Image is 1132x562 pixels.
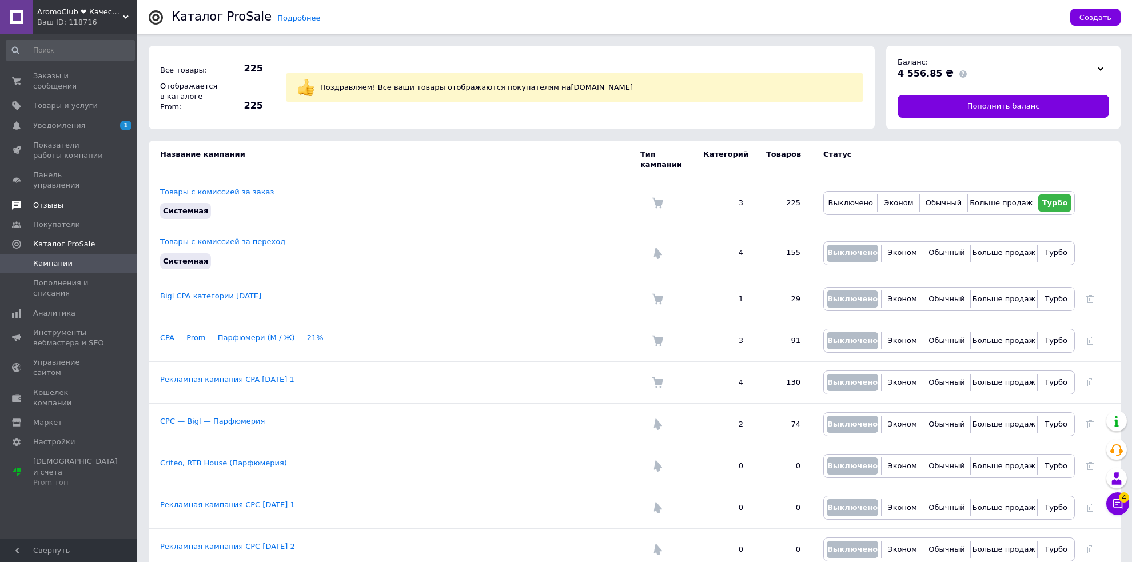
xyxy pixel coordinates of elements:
[888,461,917,470] span: Эконом
[1045,545,1067,553] span: Турбо
[33,121,85,131] span: Уведомления
[827,499,878,516] button: Выключено
[827,416,878,433] button: Выключено
[974,245,1034,262] button: Больше продаж
[37,17,137,27] div: Ваш ID: 118716
[928,336,964,345] span: Обычный
[277,14,320,22] a: Подробнее
[884,290,920,308] button: Эконом
[827,461,878,470] span: Выключено
[827,541,878,558] button: Выключено
[1045,503,1067,512] span: Турбо
[1042,198,1068,207] span: Турбо
[652,418,663,430] img: Комиссия за переход
[692,178,755,228] td: 3
[928,294,964,303] span: Обычный
[160,459,287,467] a: Criteo, RTB House (Парфюмерия)
[1041,541,1071,558] button: Турбо
[755,228,812,278] td: 155
[972,294,1035,303] span: Больше продаж
[926,416,967,433] button: Обычный
[692,320,755,361] td: 3
[926,245,967,262] button: Обычный
[888,248,917,257] span: Эконом
[692,403,755,445] td: 2
[898,95,1109,118] a: Пополнить баланс
[972,420,1035,428] span: Больше продаж
[652,335,663,346] img: Комиссия за заказ
[1041,332,1071,349] button: Турбо
[1119,489,1129,499] span: 4
[1045,294,1067,303] span: Турбо
[1045,248,1067,257] span: Турбо
[160,542,295,551] a: Рекламная кампания CPC [DATE] 2
[652,197,663,209] img: Комиссия за заказ
[926,457,967,475] button: Обычный
[971,194,1033,212] button: Больше продаж
[1041,499,1071,516] button: Турбо
[928,461,964,470] span: Обычный
[827,290,878,308] button: Выключено
[755,320,812,361] td: 91
[157,78,220,115] div: Отображается в каталоге Prom:
[928,378,964,386] span: Обычный
[640,141,692,178] td: Тип кампании
[972,545,1035,553] span: Больше продаж
[884,541,920,558] button: Эконом
[1086,461,1094,470] a: Удалить
[827,378,878,386] span: Выключено
[898,58,928,66] span: Баланс:
[884,198,913,207] span: Эконом
[827,457,878,475] button: Выключено
[926,541,967,558] button: Обычный
[33,101,98,111] span: Товары и услуги
[827,420,878,428] span: Выключено
[888,503,917,512] span: Эконом
[33,220,80,230] span: Покупатели
[33,477,118,488] div: Prom топ
[692,445,755,487] td: 0
[1086,378,1094,386] a: Удалить
[755,445,812,487] td: 0
[827,294,878,303] span: Выключено
[1041,374,1071,391] button: Турбо
[888,294,917,303] span: Эконом
[1041,457,1071,475] button: Турбо
[888,336,917,345] span: Эконом
[928,503,964,512] span: Обычный
[652,248,663,259] img: Комиссия за переход
[149,141,640,178] td: Название кампании
[972,336,1035,345] span: Больше продаж
[812,141,1075,178] td: Статус
[297,79,314,96] img: :+1:
[974,499,1034,516] button: Больше продаж
[967,101,1040,111] span: Пополнить баланс
[160,188,274,196] a: Товары с комиссией за заказ
[160,333,324,342] a: CPA — Prom — Парфюмери (М / Ж) — 21%
[888,378,917,386] span: Эконом
[160,500,295,509] a: Рекламная кампания CPC [DATE] 1
[160,375,294,384] a: Рекламная кампания CPA [DATE] 1
[755,403,812,445] td: 74
[827,545,878,553] span: Выключено
[972,378,1035,386] span: Больше продаж
[33,140,106,161] span: Показатели работы компании
[898,68,954,79] span: 4 556.85 ₴
[692,487,755,528] td: 0
[6,40,135,61] input: Поиск
[1070,9,1121,26] button: Создать
[755,278,812,320] td: 29
[827,248,878,257] span: Выключено
[692,141,755,178] td: Категорий
[692,228,755,278] td: 4
[33,278,106,298] span: Пополнения и списания
[827,503,878,512] span: Выключено
[884,457,920,475] button: Эконом
[926,374,967,391] button: Обычный
[120,121,131,130] span: 1
[37,7,123,17] span: AromoClub ❤ Качественная парфюмерия в Украине
[652,544,663,555] img: Комиссия за переход
[972,503,1035,512] span: Больше продаж
[1045,378,1067,386] span: Турбо
[884,374,920,391] button: Эконом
